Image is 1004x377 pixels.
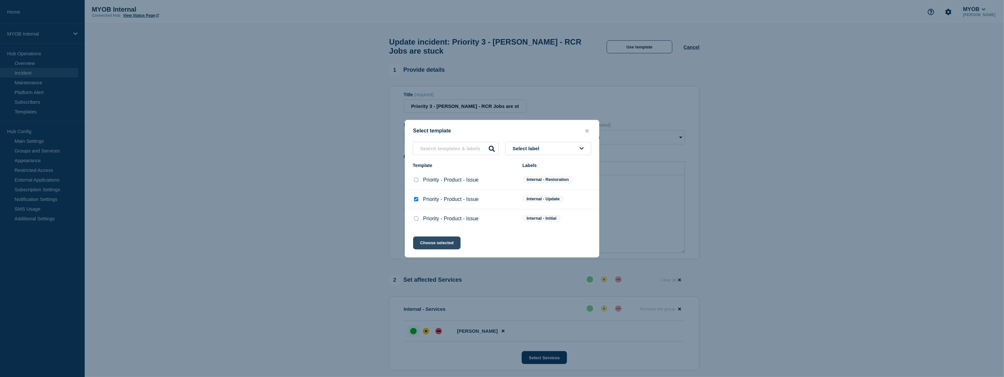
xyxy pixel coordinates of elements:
span: Internal - Update [522,195,564,203]
button: Choose selected [413,236,461,249]
input: Priority - Product - Issue checkbox [414,197,418,201]
input: Priority - Product - Issue checkbox [414,216,418,221]
div: Select template [405,128,599,134]
span: Select label [513,146,542,151]
button: close button [583,128,591,134]
p: Priority - Product - Issue [423,216,479,222]
div: Labels [522,163,591,168]
p: Priority - Product - Issue [423,177,479,183]
span: Internal - Initial [522,215,561,222]
button: Select label [505,142,591,155]
input: Search templates & labels [413,142,499,155]
span: Internal - Restoration [522,176,573,183]
p: Priority - Product - Issue [423,196,479,202]
input: Priority - Product - Issue checkbox [414,178,418,182]
div: Template [413,163,516,168]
